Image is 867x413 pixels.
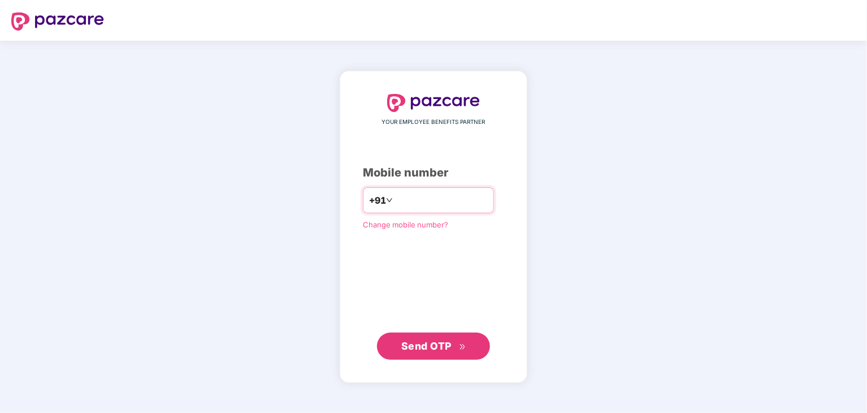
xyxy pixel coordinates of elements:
[11,12,104,31] img: logo
[369,193,386,208] span: +91
[377,333,490,360] button: Send OTPdouble-right
[401,340,452,352] span: Send OTP
[459,343,466,351] span: double-right
[387,94,480,112] img: logo
[386,197,393,204] span: down
[382,118,485,127] span: YOUR EMPLOYEE BENEFITS PARTNER
[363,220,448,229] a: Change mobile number?
[363,164,504,182] div: Mobile number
